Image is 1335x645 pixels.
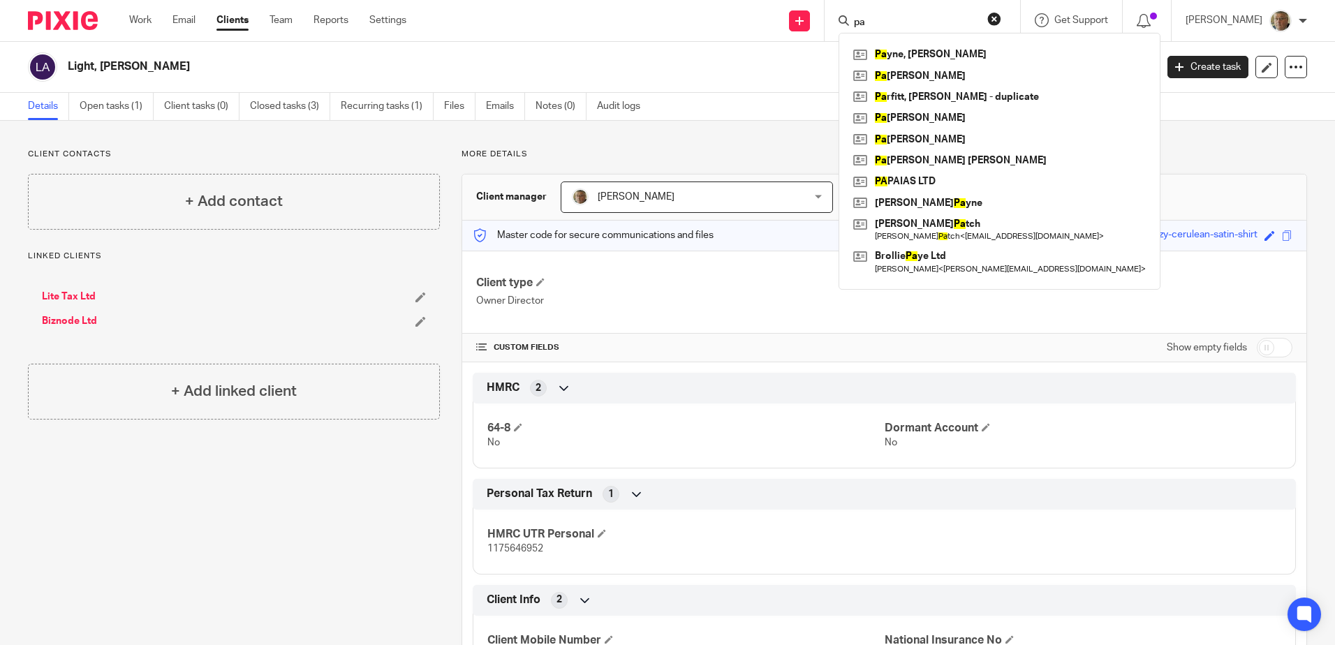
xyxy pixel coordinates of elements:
a: Team [270,13,293,27]
h2: Light, [PERSON_NAME] [68,59,931,74]
span: 2 [536,381,541,395]
h4: Client type [476,276,884,290]
img: profile%20pic%204.JPG [1269,10,1292,32]
a: Lite Tax Ltd [42,290,96,304]
input: Search [853,17,978,29]
p: Client contacts [28,149,440,160]
span: HMRC [487,380,519,395]
a: Settings [369,13,406,27]
h4: 64-8 [487,421,884,436]
a: Create task [1167,56,1248,78]
a: Details [28,93,69,120]
div: fuzzy-cerulean-satin-shirt [1146,228,1257,244]
span: 1175646952 [487,544,543,554]
a: Files [444,93,475,120]
a: Emails [486,93,525,120]
span: 2 [556,593,562,607]
p: More details [462,149,1307,160]
a: Email [172,13,196,27]
img: profile%20pic%204.JPG [572,188,589,205]
label: Show empty fields [1167,341,1247,355]
a: Work [129,13,152,27]
span: Client Info [487,593,540,607]
span: [PERSON_NAME] [598,192,674,202]
img: Pixie [28,11,98,30]
h3: Client manager [476,190,547,204]
a: Client tasks (0) [164,93,239,120]
p: Linked clients [28,251,440,262]
h4: + Add linked client [171,380,297,402]
a: Clients [216,13,249,27]
button: Clear [987,12,1001,26]
span: Get Support [1054,15,1108,25]
a: Closed tasks (3) [250,93,330,120]
h4: + Add contact [185,191,283,212]
p: Owner Director [476,294,884,308]
span: 1 [608,487,614,501]
a: Biznode Ltd [42,314,97,328]
a: Open tasks (1) [80,93,154,120]
h4: HMRC UTR Personal [487,527,884,542]
a: Recurring tasks (1) [341,93,434,120]
img: svg%3E [28,52,57,82]
span: No [885,438,897,447]
h4: Dormant Account [885,421,1281,436]
a: Notes (0) [536,93,587,120]
p: Master code for secure communications and files [473,228,714,242]
a: Audit logs [597,93,651,120]
p: [PERSON_NAME] [1186,13,1262,27]
h4: CUSTOM FIELDS [476,342,884,353]
a: Reports [314,13,348,27]
span: Personal Tax Return [487,487,592,501]
span: No [487,438,500,447]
